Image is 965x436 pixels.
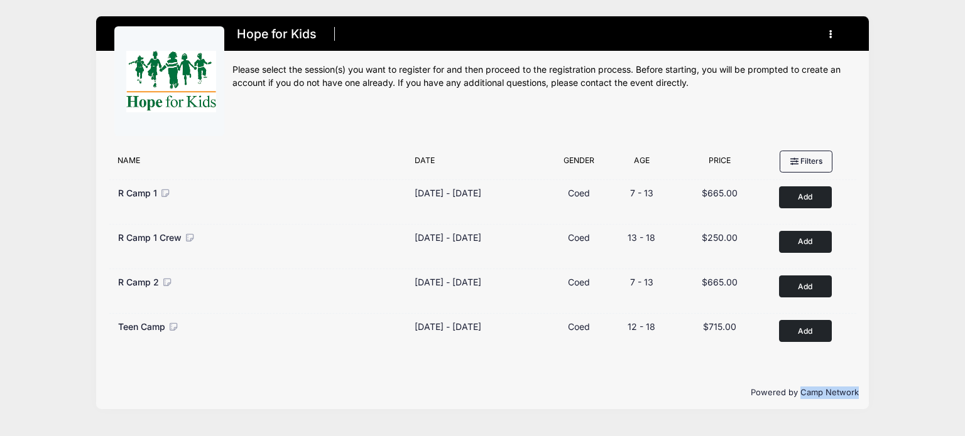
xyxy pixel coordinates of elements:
span: 13 - 18 [628,232,655,243]
span: Teen Camp [118,321,165,332]
button: Add [779,186,832,208]
div: Price [675,155,765,173]
span: R Camp 1 Crew [118,232,182,243]
span: Coed [568,188,590,198]
div: Name [112,155,408,173]
span: Coed [568,277,590,287]
span: $715.00 [703,321,736,332]
h1: Hope for Kids [232,23,320,45]
span: Coed [568,321,590,332]
p: Powered by Camp Network [106,386,859,399]
span: 7 - 13 [630,188,653,198]
span: 7 - 13 [630,277,653,287]
button: Filters [780,151,832,172]
span: $665.00 [702,277,738,287]
div: Gender [549,155,608,173]
div: Age [609,155,675,173]
div: [DATE] - [DATE] [415,186,481,199]
span: $250.00 [702,232,738,243]
button: Add [779,320,832,342]
div: [DATE] - [DATE] [415,231,481,244]
span: $665.00 [702,188,738,198]
div: [DATE] - [DATE] [415,320,481,333]
img: logo [123,35,217,129]
button: Add [779,231,832,253]
div: [DATE] - [DATE] [415,275,481,289]
button: Add [779,275,832,297]
span: 12 - 18 [628,321,655,332]
span: R Camp 2 [118,277,159,287]
span: R Camp 1 [118,188,157,198]
div: Date [408,155,549,173]
div: Please select the session(s) you want to register for and then proceed to the registration proces... [232,63,851,90]
span: Coed [568,232,590,243]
